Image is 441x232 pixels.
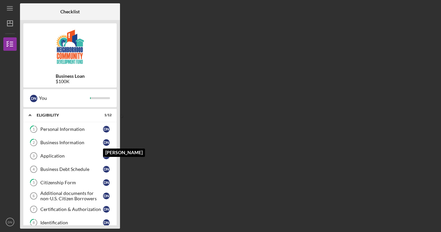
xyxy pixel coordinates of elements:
button: DN [3,215,17,229]
div: D N [30,95,37,102]
div: Eligibility [37,113,95,117]
div: Personal Information [40,127,103,132]
div: Citizenship Form [40,180,103,185]
tspan: 3 [33,154,35,158]
a: 8IdentificationDN [27,216,113,229]
a: 1Personal InformationDN [27,123,113,136]
tspan: 7 [33,207,35,211]
div: D N [103,166,110,173]
div: $100K [56,79,85,84]
tspan: 4 [33,167,35,171]
img: Product logo [23,27,117,67]
div: Identification [40,220,103,225]
tspan: 8 [33,221,35,225]
div: D N [103,179,110,186]
div: Business Debt Schedule [40,167,103,172]
a: 2Business InformationDN [27,136,113,149]
b: Business Loan [56,73,85,79]
a: 4Business Debt ScheduleDN [27,163,113,176]
div: Certification & Authorization [40,207,103,212]
div: Additional documents for non-U.S. Citizen Borrowers [40,191,103,201]
text: DN [8,220,12,224]
div: D N [103,153,110,159]
a: 6Additional documents for non-U.S. Citizen BorrowersDN [27,189,113,203]
b: Checklist [60,9,80,14]
a: 5Citizenship FormDN [27,176,113,189]
div: D N [103,193,110,199]
div: Business Information [40,140,103,145]
div: Application [40,153,103,159]
div: D N [103,219,110,226]
div: D N [103,126,110,133]
div: You [39,92,90,104]
div: D N [103,206,110,213]
a: 3ApplicationDN [27,149,113,163]
tspan: 1 [33,127,35,132]
tspan: 5 [33,181,35,185]
tspan: 6 [33,194,35,198]
div: 1 / 12 [100,113,112,117]
div: D N [103,139,110,146]
tspan: 2 [33,141,35,145]
a: 7Certification & AuthorizationDN [27,203,113,216]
